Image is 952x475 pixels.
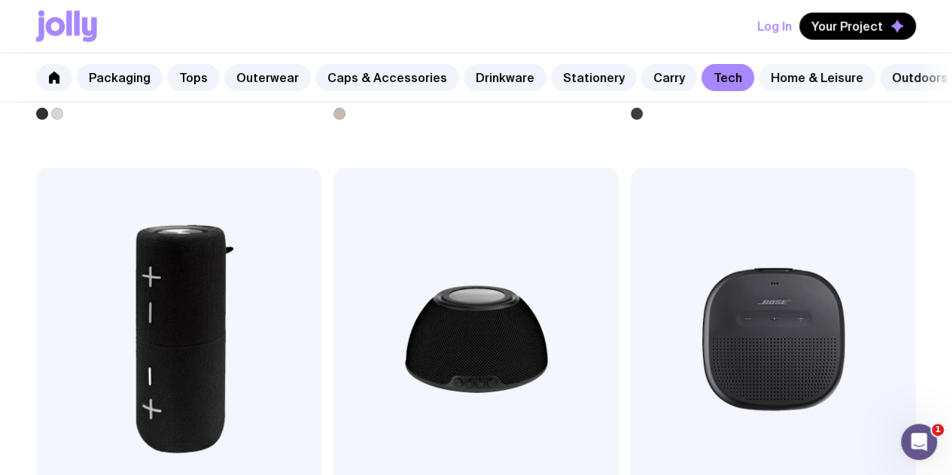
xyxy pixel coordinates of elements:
a: Caps & Accessories [315,64,459,91]
a: Tech [701,64,754,91]
a: Home & Leisure [759,64,875,91]
a: Carry [641,64,697,91]
a: Tops [167,64,220,91]
button: Your Project [799,13,916,40]
a: Outerwear [224,64,311,91]
a: Drinkware [464,64,546,91]
a: Stationery [551,64,637,91]
a: Packaging [77,64,163,91]
iframe: Intercom live chat [901,424,937,460]
span: Your Project [811,19,883,34]
span: 1 [932,424,944,436]
button: Log In [757,13,792,40]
